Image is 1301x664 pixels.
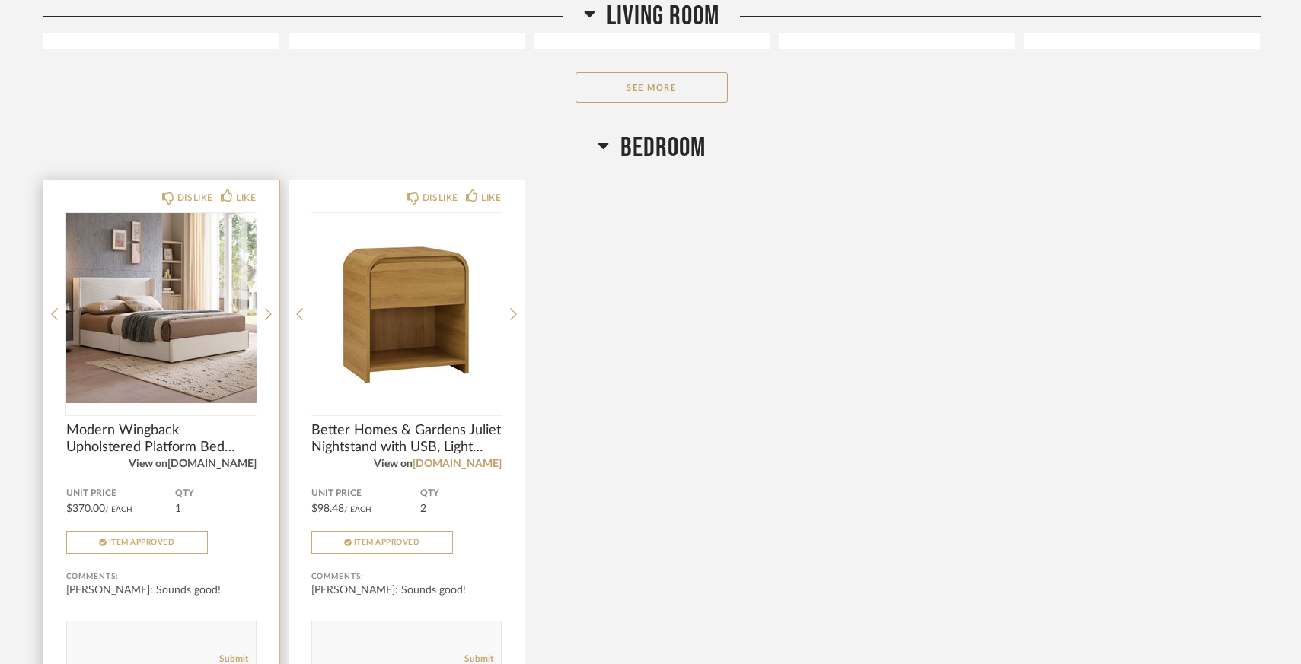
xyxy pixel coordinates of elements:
[66,569,257,584] div: Comments:
[66,504,105,514] span: $370.00
[311,213,502,403] div: 0
[66,422,257,456] span: Modern Wingback Upholstered Platform Bed Frame with 4 Plastic Storage Drawers
[311,488,420,500] span: Unit Price
[481,190,501,205] div: LIKE
[167,459,257,469] a: [DOMAIN_NAME]
[311,422,502,456] span: Better Homes & Gardens Juliet Nightstand with USB, Light Honey Finish
[311,583,502,598] div: [PERSON_NAME]: Sounds good!
[576,72,728,103] button: See More
[311,569,502,584] div: Comments:
[177,190,213,205] div: DISLIKE
[236,190,256,205] div: LIKE
[423,190,458,205] div: DISLIKE
[129,459,167,469] span: View on
[66,213,257,403] div: 0
[175,488,257,500] span: QTY
[66,213,257,403] img: undefined
[413,459,502,469] a: [DOMAIN_NAME]
[109,539,175,546] span: Item Approved
[354,539,420,546] span: Item Approved
[620,132,706,164] span: Bedroom
[311,213,502,403] img: undefined
[374,459,413,469] span: View on
[311,531,453,554] button: Item Approved
[344,506,371,513] span: / Each
[311,504,344,514] span: $98.48
[420,504,426,514] span: 2
[420,488,502,500] span: QTY
[66,488,175,500] span: Unit Price
[175,504,181,514] span: 1
[66,531,208,554] button: Item Approved
[105,506,132,513] span: / Each
[66,583,257,598] div: [PERSON_NAME]: Sounds good!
